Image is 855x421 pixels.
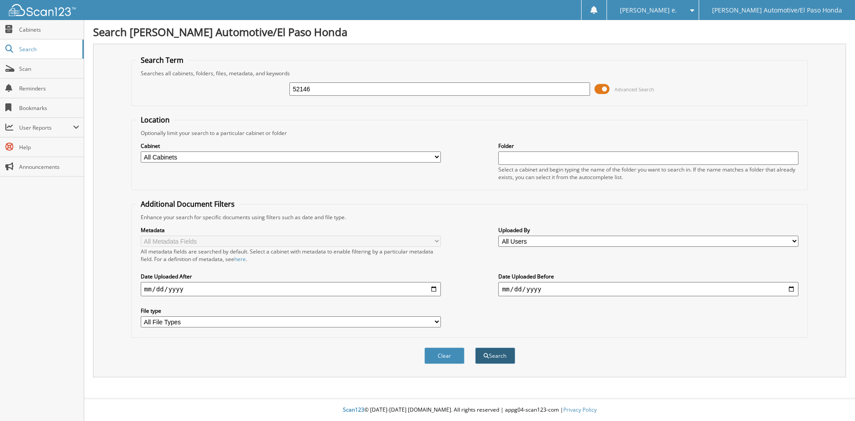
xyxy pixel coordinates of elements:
[19,85,79,92] span: Reminders
[19,45,78,53] span: Search
[136,129,803,137] div: Optionally limit your search to a particular cabinet or folder
[19,104,79,112] span: Bookmarks
[615,86,654,93] span: Advanced Search
[136,115,174,125] legend: Location
[498,282,798,296] input: end
[712,8,842,13] span: [PERSON_NAME] Automotive/El Paso Honda
[136,55,188,65] legend: Search Term
[19,163,79,171] span: Announcements
[141,273,441,280] label: Date Uploaded After
[19,124,73,131] span: User Reports
[19,65,79,73] span: Scan
[19,143,79,151] span: Help
[84,399,855,421] div: © [DATE]-[DATE] [DOMAIN_NAME]. All rights reserved | appg04-scan123-com |
[141,142,441,150] label: Cabinet
[9,4,76,16] img: scan123-logo-white.svg
[19,26,79,33] span: Cabinets
[234,255,246,263] a: here
[136,213,803,221] div: Enhance your search for specific documents using filters such as date and file type.
[136,199,239,209] legend: Additional Document Filters
[498,166,798,181] div: Select a cabinet and begin typing the name of the folder you want to search in. If the name match...
[141,226,441,234] label: Metadata
[563,406,597,413] a: Privacy Policy
[343,406,364,413] span: Scan123
[475,347,515,364] button: Search
[141,282,441,296] input: start
[810,378,855,421] iframe: Chat Widget
[136,69,803,77] div: Searches all cabinets, folders, files, metadata, and keywords
[498,226,798,234] label: Uploaded By
[620,8,677,13] span: [PERSON_NAME] e.
[93,25,846,39] h1: Search [PERSON_NAME] Automotive/El Paso Honda
[141,248,441,263] div: All metadata fields are searched by default. Select a cabinet with metadata to enable filtering b...
[424,347,464,364] button: Clear
[498,273,798,280] label: Date Uploaded Before
[498,142,798,150] label: Folder
[141,307,441,315] label: File type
